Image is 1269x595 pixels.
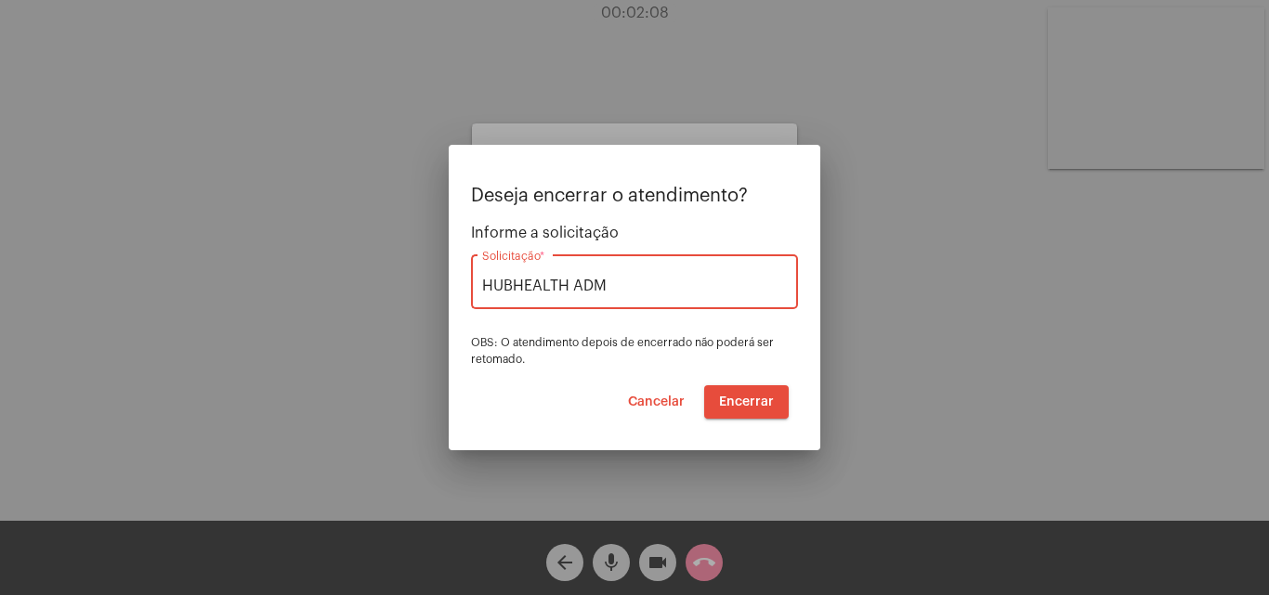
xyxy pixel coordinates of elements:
input: Buscar solicitação [482,278,787,294]
span: OBS: O atendimento depois de encerrado não poderá ser retomado. [471,337,774,365]
button: Encerrar [704,385,789,419]
span: Informe a solicitação [471,225,798,241]
button: Cancelar [613,385,700,419]
span: Encerrar [719,395,774,408]
p: Deseja encerrar o atendimento? [471,186,798,206]
span: Cancelar [628,395,685,408]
